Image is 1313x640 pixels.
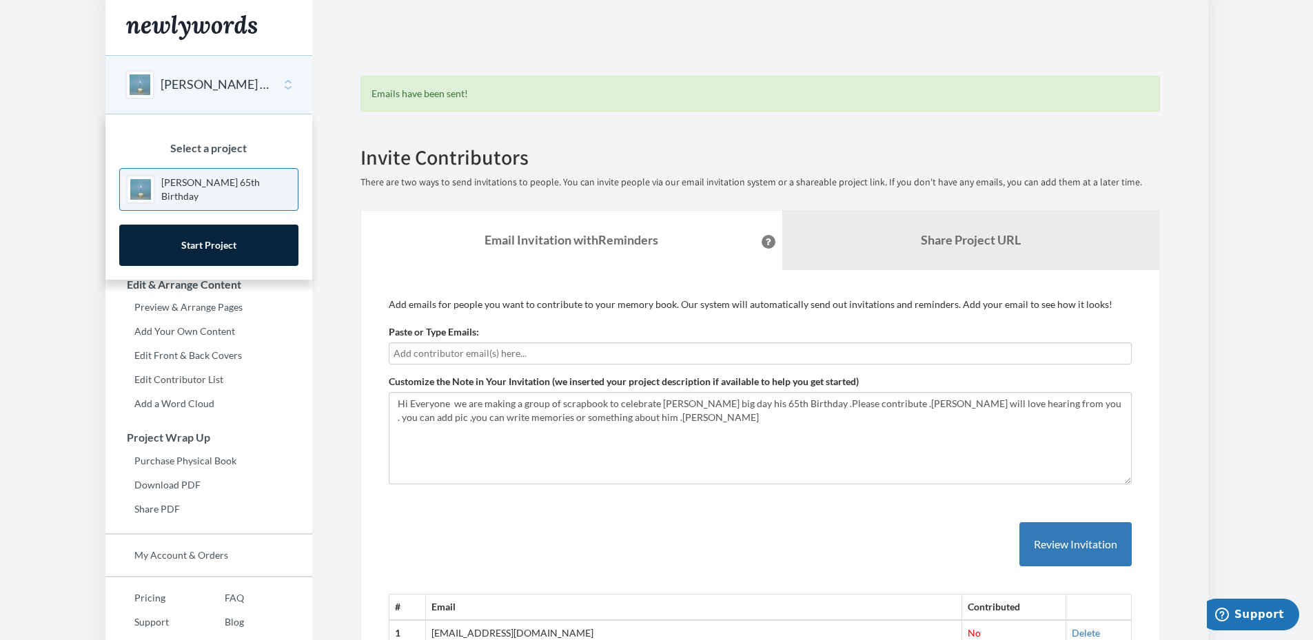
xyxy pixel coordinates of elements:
[1019,522,1132,567] button: Review Invitation
[1072,627,1100,639] a: Delete
[161,76,272,94] button: [PERSON_NAME] 65th Birthday
[105,297,312,318] a: Preview & Arrange Pages
[389,325,479,339] label: Paste or Type Emails:
[106,431,312,444] h3: Project Wrap Up
[105,612,196,632] a: Support
[1207,599,1299,633] iframe: Opens a widget where you can chat to one of our agents
[485,232,658,247] strong: Email Invitation with Reminders
[196,588,244,608] a: FAQ
[119,225,298,266] a: Start Project
[105,588,196,608] a: Pricing
[389,375,859,389] label: Customize the Note in Your Invitation (we inserted your project description if available to help ...
[105,451,312,471] a: Purchase Physical Book
[105,369,312,390] a: Edit Contributor List
[360,146,1160,169] h2: Invite Contributors
[360,76,1160,112] div: Emails have been sent!
[105,321,312,342] a: Add Your Own Content
[389,392,1132,484] textarea: Hi Everyone we are making a group of scrapbook to celebrate [PERSON_NAME] big day his 65th Birthd...
[119,168,298,211] a: [PERSON_NAME] 65th Birthday
[196,612,244,632] a: Blog
[105,545,312,566] a: My Account & Orders
[426,595,962,620] th: Email
[119,142,298,154] h3: Select a project
[389,298,1132,311] p: Add emails for people you want to contribute to your memory book. Our system will automatically s...
[105,345,312,366] a: Edit Front & Back Covers
[105,475,312,495] a: Download PDF
[126,15,257,40] img: Newlywords logo
[105,499,312,519] a: Share PDF
[389,595,426,620] th: #
[360,176,1160,189] p: There are two ways to send invitations to people. You can invite people via our email invitation ...
[105,393,312,414] a: Add a Word Cloud
[921,232,1021,247] b: Share Project URL
[161,176,291,203] p: [PERSON_NAME] 65th Birthday
[962,595,1066,620] th: Contributed
[968,627,981,639] span: No
[106,278,312,291] h3: Edit & Arrange Content
[394,346,1127,361] input: Add contributor email(s) here...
